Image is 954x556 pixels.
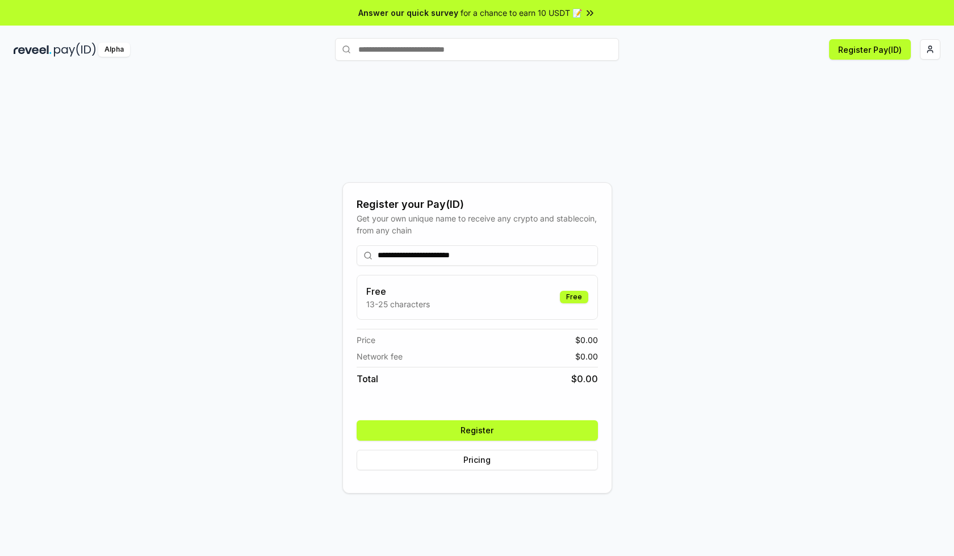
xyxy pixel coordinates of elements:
span: Price [357,334,375,346]
img: reveel_dark [14,43,52,57]
button: Pricing [357,450,598,470]
span: $ 0.00 [575,334,598,346]
span: Network fee [357,350,403,362]
div: Get your own unique name to receive any crypto and stablecoin, from any chain [357,212,598,236]
p: 13-25 characters [366,298,430,310]
span: $ 0.00 [575,350,598,362]
h3: Free [366,285,430,298]
img: pay_id [54,43,96,57]
div: Register your Pay(ID) [357,197,598,212]
button: Register Pay(ID) [829,39,911,60]
span: Answer our quick survey [358,7,458,19]
span: for a chance to earn 10 USDT 📝 [461,7,582,19]
span: $ 0.00 [571,372,598,386]
div: Alpha [98,43,130,57]
span: Total [357,372,378,386]
button: Register [357,420,598,441]
div: Free [560,291,588,303]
